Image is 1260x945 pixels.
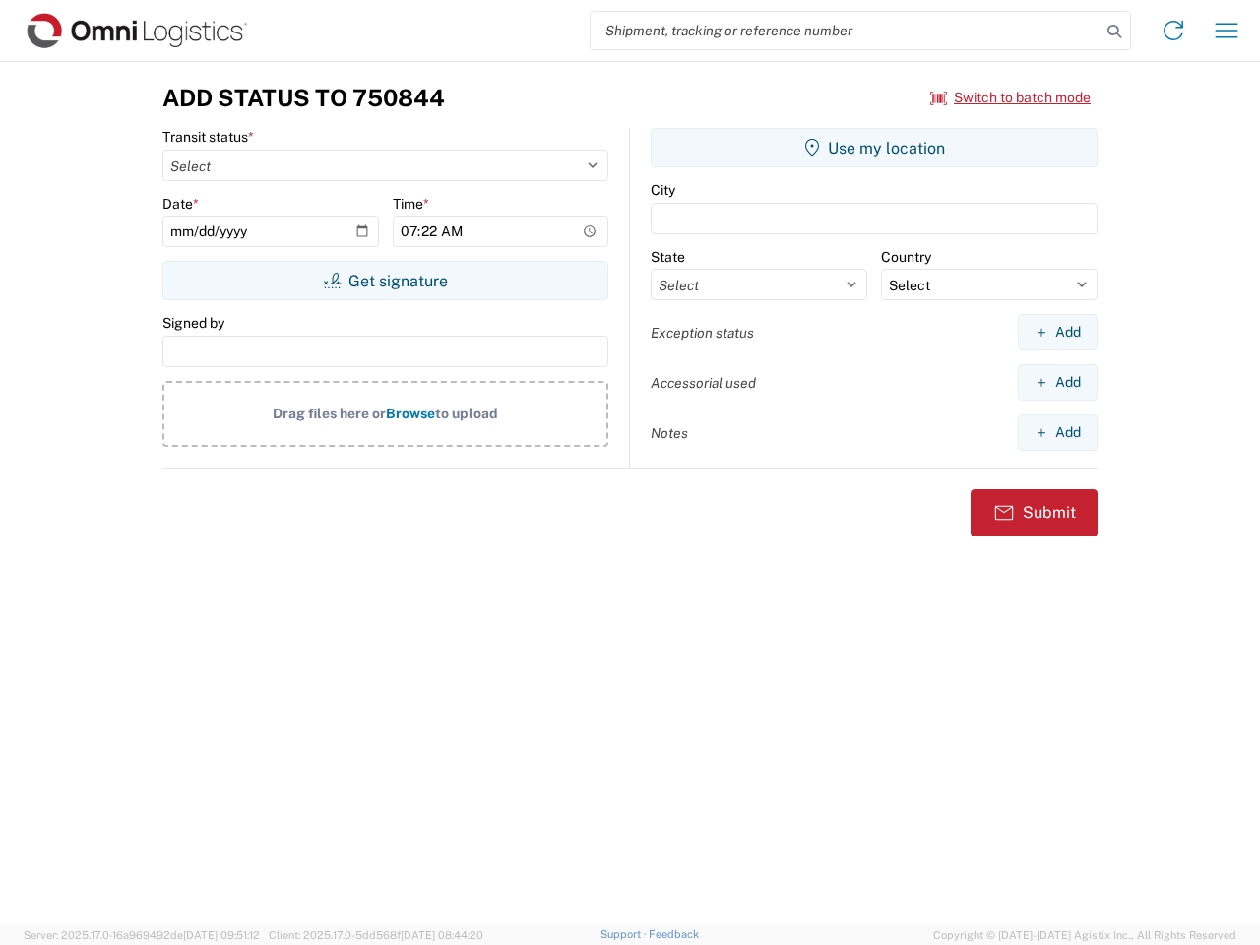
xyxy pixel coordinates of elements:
[162,261,608,300] button: Get signature
[591,12,1101,49] input: Shipment, tracking or reference number
[971,489,1098,536] button: Submit
[881,248,931,266] label: Country
[651,324,754,342] label: Exception status
[386,406,435,421] span: Browse
[933,926,1236,944] span: Copyright © [DATE]-[DATE] Agistix Inc., All Rights Reserved
[600,928,650,940] a: Support
[24,929,260,941] span: Server: 2025.17.0-16a969492de
[1018,314,1098,350] button: Add
[273,406,386,421] span: Drag files here or
[649,928,699,940] a: Feedback
[183,929,260,941] span: [DATE] 09:51:12
[162,314,224,332] label: Signed by
[162,128,254,146] label: Transit status
[393,195,429,213] label: Time
[930,82,1091,114] button: Switch to batch mode
[1018,414,1098,451] button: Add
[651,248,685,266] label: State
[651,181,675,199] label: City
[162,84,445,112] h3: Add Status to 750844
[651,374,756,392] label: Accessorial used
[162,195,199,213] label: Date
[651,128,1098,167] button: Use my location
[401,929,483,941] span: [DATE] 08:44:20
[651,424,688,442] label: Notes
[435,406,498,421] span: to upload
[269,929,483,941] span: Client: 2025.17.0-5dd568f
[1018,364,1098,401] button: Add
